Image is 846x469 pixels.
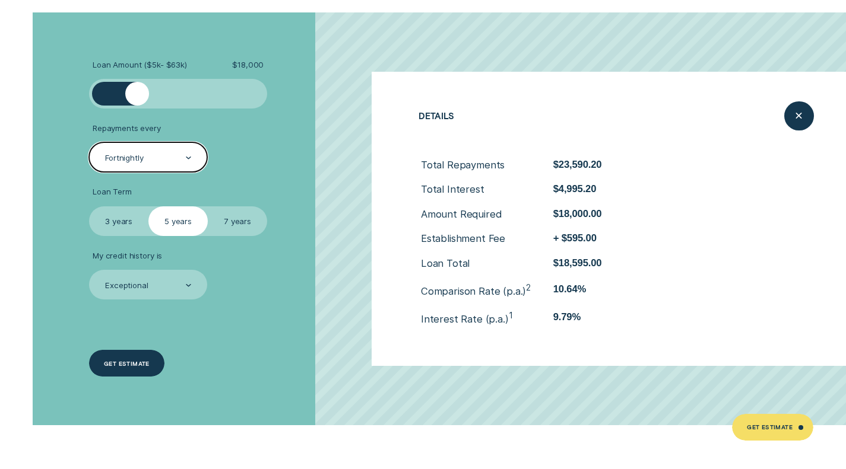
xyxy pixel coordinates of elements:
div: Exceptional [105,280,148,291]
button: See details [679,270,761,320]
span: See details [716,279,758,300]
label: 7 years [208,206,267,236]
span: Loan Term [93,187,132,197]
label: 5 years [148,206,208,236]
a: Get Estimate [732,414,813,441]
button: Close loan details [784,101,814,131]
div: Get estimate [104,361,150,366]
label: 3 years [89,206,148,236]
span: Repayments every [93,123,161,133]
span: $ 18,000 [232,60,264,70]
span: Loan Amount ( $5k - $63k ) [93,60,187,70]
span: My credit history is [93,251,162,261]
div: Fortnightly [105,153,144,163]
a: Get estimate [89,350,164,377]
